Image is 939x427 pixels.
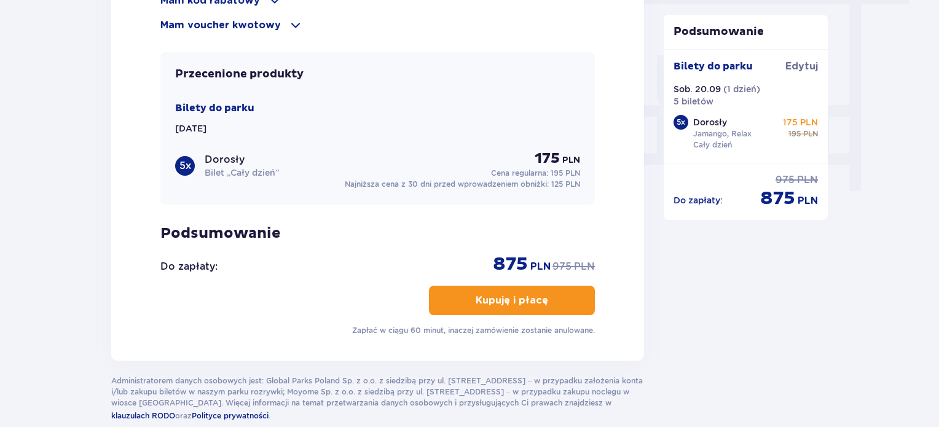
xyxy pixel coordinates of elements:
[175,156,195,176] div: 5 x
[352,325,595,336] p: Zapłać w ciągu 60 minut, inaczej zamówienie zostanie anulowane.
[674,95,713,108] p: 5 biletów
[693,139,732,151] p: Cały dzień
[783,116,818,128] p: 175 PLN
[674,194,723,206] p: Do zapłaty :
[160,260,218,273] p: Do zapłaty :
[160,18,281,32] p: Mam voucher kwotowy
[798,194,818,208] p: PLN
[693,128,752,139] p: Jamango, Relax
[175,101,254,115] p: Bilety do parku
[785,60,818,73] a: Edytuj
[175,67,304,82] p: Przecenione produkty
[674,83,721,95] p: Sob. 20.09
[664,25,828,39] p: Podsumowanie
[776,173,795,187] p: 975
[192,409,269,422] a: Polityce prywatności
[111,411,175,420] span: klauzulach RODO
[192,411,269,420] span: Polityce prywatności
[111,375,644,422] p: Administratorem danych osobowych jest: Global Parks Poland Sp. z o.o. z siedzibą przy ul. [STREET...
[493,253,528,276] p: 875
[562,154,580,166] p: PLN
[803,128,818,139] p: PLN
[535,149,560,168] p: 175
[788,128,801,139] p: 195
[574,260,595,273] p: PLN
[674,115,688,130] div: 5 x
[160,224,595,243] p: Podsumowanie
[693,116,727,128] p: Dorosły
[551,168,580,178] span: 195 PLN
[491,168,580,179] p: Cena regularna:
[111,409,175,422] a: klauzulach RODO
[552,260,572,273] p: 975
[205,166,279,179] p: Bilet „Cały dzień”
[674,60,753,73] p: Bilety do parku
[723,83,760,95] p: ( 1 dzień )
[760,187,795,210] p: 875
[175,122,206,135] p: [DATE]
[345,179,580,190] p: Najniższa cena z 30 dni przed wprowadzeniem obniżki:
[797,173,818,187] p: PLN
[429,286,595,315] button: Kupuję i płacę
[205,153,245,166] p: Dorosły
[476,294,548,307] p: Kupuję i płacę
[530,260,551,273] p: PLN
[551,179,580,189] span: 125 PLN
